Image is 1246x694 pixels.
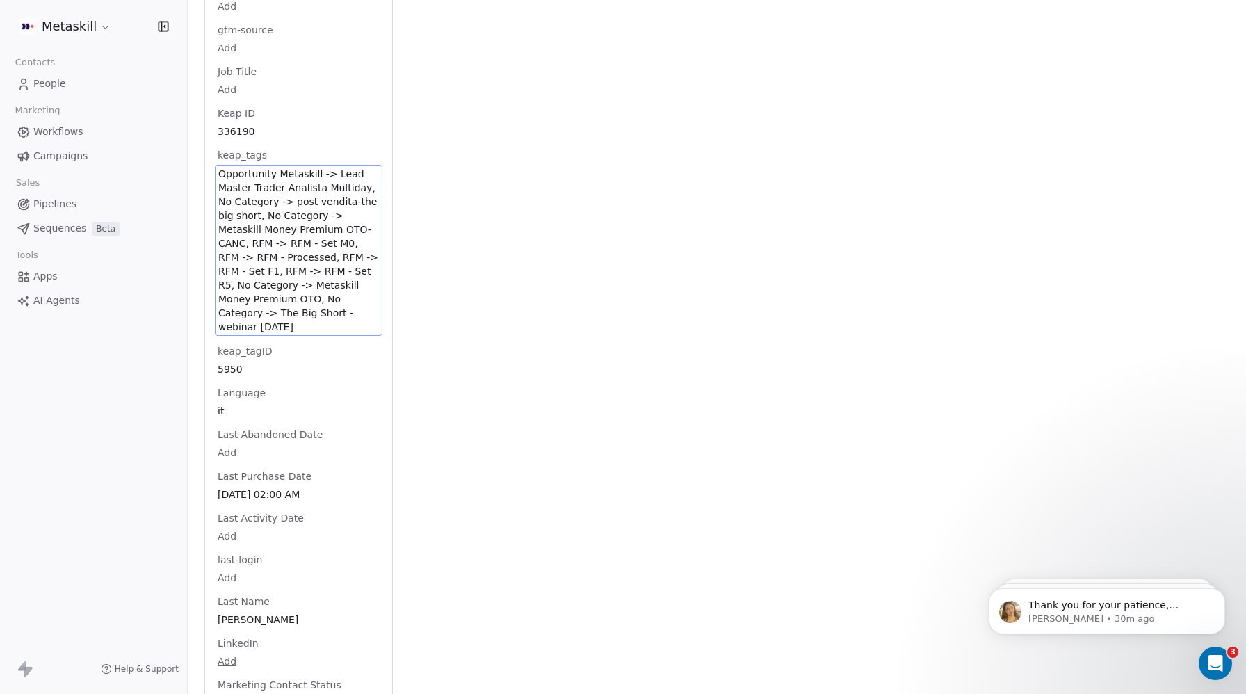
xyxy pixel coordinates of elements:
[215,636,261,650] span: LinkedIn
[11,217,176,240] a: SequencesBeta
[10,245,44,266] span: Tools
[215,148,270,162] span: keap_tags
[19,18,36,35] img: AVATAR%20METASKILL%20-%20Colori%20Positivo.png
[218,654,380,668] span: Add
[33,197,76,211] span: Pipelines
[215,23,276,37] span: gtm-source
[33,76,66,91] span: People
[215,386,268,400] span: Language
[17,15,114,38] button: Metaskill
[11,72,176,95] a: People
[215,595,273,608] span: Last Name
[218,613,380,627] span: [PERSON_NAME]
[215,106,258,120] span: Keap ID
[10,172,46,193] span: Sales
[9,100,66,121] span: Marketing
[11,120,176,143] a: Workflows
[218,124,380,138] span: 336190
[215,511,307,525] span: Last Activity Date
[218,404,380,418] span: it
[33,149,88,163] span: Campaigns
[42,17,97,35] span: Metaskill
[101,663,179,675] a: Help & Support
[92,222,120,236] span: Beta
[218,362,380,376] span: 5950
[218,41,380,55] span: Add
[215,553,265,567] span: last-login
[33,124,83,139] span: Workflows
[218,529,380,543] span: Add
[11,193,176,216] a: Pipelines
[968,559,1246,656] iframe: Intercom notifications message
[218,167,379,334] span: Opportunity Metaskill -> Lead Master Trader Analista Multiday, No Category -> post vendita-the bi...
[33,293,80,308] span: AI Agents
[1199,647,1232,680] iframe: Intercom live chat
[215,678,344,692] span: Marketing Contact Status
[215,344,275,358] span: keap_tagID
[218,487,380,501] span: [DATE] 02:00 AM
[218,571,380,585] span: Add
[1227,647,1238,658] span: 3
[115,663,179,675] span: Help & Support
[11,289,176,312] a: AI Agents
[9,52,61,73] span: Contacts
[33,221,86,236] span: Sequences
[215,65,259,79] span: Job Title
[33,269,58,284] span: Apps
[218,446,380,460] span: Add
[218,83,380,97] span: Add
[11,145,176,168] a: Campaigns
[11,265,176,288] a: Apps
[215,469,314,483] span: Last Purchase Date
[215,428,325,442] span: Last Abandoned Date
